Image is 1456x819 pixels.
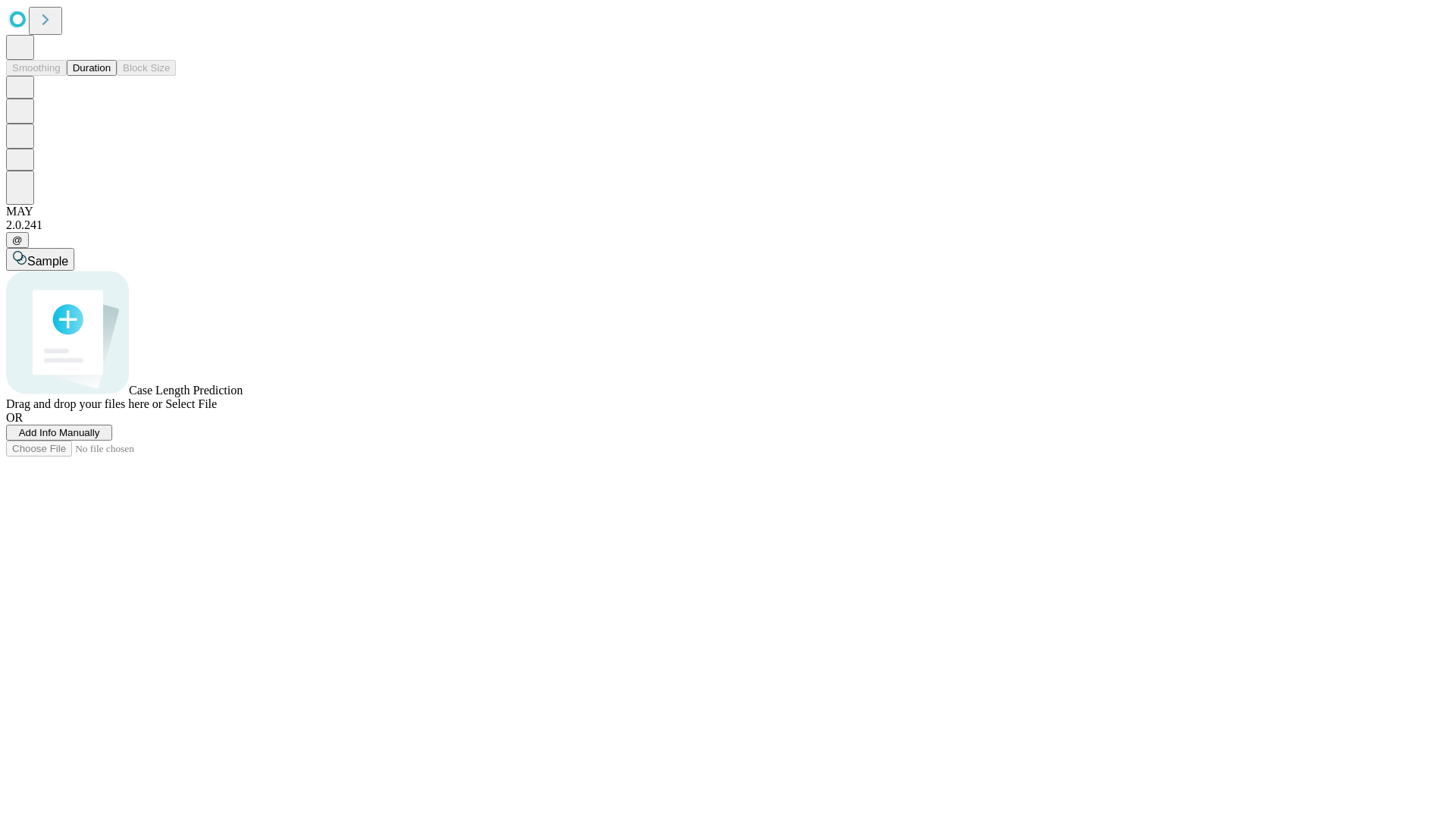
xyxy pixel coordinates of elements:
[6,397,162,410] span: Drag and drop your files here or
[6,218,1450,232] div: 2.0.241
[6,248,74,271] button: Sample
[67,60,117,76] button: Duration
[12,234,23,246] span: @
[6,425,112,441] button: Add Info Manually
[6,205,1450,218] div: MAY
[129,384,243,397] span: Case Length Prediction
[6,411,23,424] span: OR
[6,60,67,76] button: Smoothing
[19,427,100,438] span: Add Info Manually
[165,397,217,410] span: Select File
[27,255,68,268] span: Sample
[117,60,176,76] button: Block Size
[6,232,29,248] button: @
